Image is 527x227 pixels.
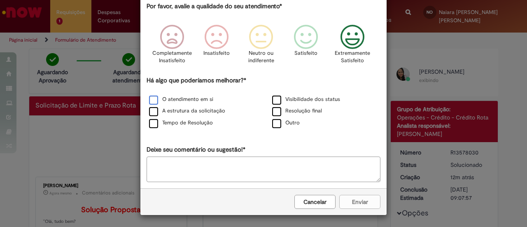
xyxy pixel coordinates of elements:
[149,119,213,127] label: Tempo de Resolução
[294,49,317,57] p: Satisfeito
[272,96,340,103] label: Visibilidade dos status
[151,19,193,75] div: Completamente Insatisfeito
[149,96,213,103] label: O atendimento em si
[284,19,326,75] div: Satisfeito
[272,119,300,127] label: Outro
[149,107,225,115] label: A estrutura da solicitação
[329,19,376,75] div: Extremamente Satisfeito
[203,49,230,57] p: Insatisfeito
[147,76,380,129] div: Há algo que poderíamos melhorar?*
[152,49,192,65] p: Completamente Insatisfeito
[294,195,336,209] button: Cancelar
[240,19,282,75] div: Neutro ou indiferente
[147,145,245,154] label: Deixe seu comentário ou sugestão!*
[335,49,370,65] p: Extremamente Satisfeito
[196,19,238,75] div: Insatisfeito
[147,2,282,11] label: Por favor, avalie a qualidade do seu atendimento*
[272,107,322,115] label: Resolução final
[246,49,276,65] p: Neutro ou indiferente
